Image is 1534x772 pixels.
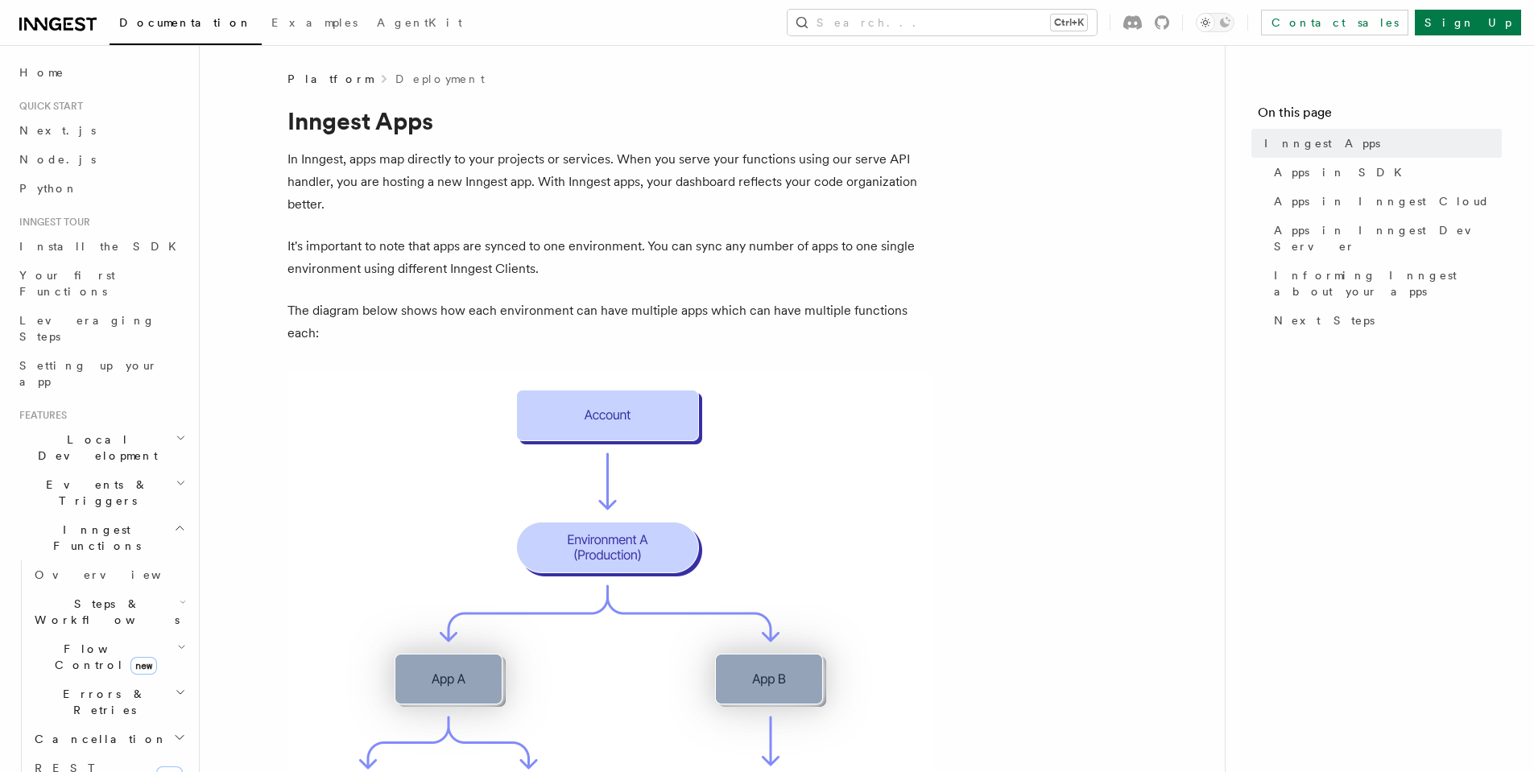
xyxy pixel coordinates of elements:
a: Sign Up [1415,10,1521,35]
a: Inngest Apps [1258,129,1502,158]
span: Python [19,182,78,195]
a: Deployment [395,71,485,87]
span: AgentKit [377,16,462,29]
a: Next.js [13,116,189,145]
span: Install the SDK [19,240,186,253]
span: Apps in SDK [1274,164,1412,180]
button: Local Development [13,425,189,470]
a: Next Steps [1267,306,1502,335]
span: Home [19,64,64,81]
span: Next.js [19,124,96,137]
span: Informing Inngest about your apps [1274,267,1502,299]
span: Examples [271,16,358,29]
a: Your first Functions [13,261,189,306]
span: Flow Control [28,641,177,673]
span: Node.js [19,153,96,166]
span: Errors & Retries [28,686,175,718]
button: Events & Triggers [13,470,189,515]
a: AgentKit [367,5,472,43]
span: Leveraging Steps [19,314,155,343]
a: Leveraging Steps [13,306,189,351]
a: Documentation [110,5,262,45]
span: Apps in Inngest Dev Server [1274,222,1502,254]
span: Apps in Inngest Cloud [1274,193,1490,209]
p: The diagram below shows how each environment can have multiple apps which can have multiple funct... [287,299,932,345]
span: Local Development [13,431,176,464]
p: It's important to note that apps are synced to one environment. You can sync any number of apps t... [287,235,932,280]
button: Toggle dark mode [1196,13,1234,32]
button: Inngest Functions [13,515,189,560]
span: Quick start [13,100,83,113]
h4: On this page [1258,103,1502,129]
span: Inngest tour [13,216,90,229]
span: Inngest Apps [1264,135,1380,151]
h1: Inngest Apps [287,106,932,135]
span: Setting up your app [19,359,158,388]
p: In Inngest, apps map directly to your projects or services. When you serve your functions using o... [287,148,932,216]
button: Flow Controlnew [28,634,189,679]
a: Overview [28,560,189,589]
span: Overview [35,568,201,581]
span: new [130,657,157,675]
a: Python [13,174,189,203]
kbd: Ctrl+K [1051,14,1087,31]
a: Apps in SDK [1267,158,1502,187]
button: Steps & Workflows [28,589,189,634]
span: Features [13,409,67,422]
a: Apps in Inngest Dev Server [1267,216,1502,261]
a: Contact sales [1261,10,1408,35]
button: Search...Ctrl+K [788,10,1097,35]
span: Platform [287,71,373,87]
a: Apps in Inngest Cloud [1267,187,1502,216]
a: Install the SDK [13,232,189,261]
a: Home [13,58,189,87]
a: Node.js [13,145,189,174]
button: Errors & Retries [28,679,189,725]
span: Documentation [119,16,252,29]
span: Events & Triggers [13,477,176,509]
a: Setting up your app [13,351,189,396]
button: Cancellation [28,725,189,753]
a: Examples [262,5,367,43]
span: Next Steps [1274,312,1375,328]
span: Inngest Functions [13,522,174,554]
span: Steps & Workflows [28,596,180,628]
span: Your first Functions [19,269,115,298]
a: Informing Inngest about your apps [1267,261,1502,306]
span: Cancellation [28,731,167,747]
